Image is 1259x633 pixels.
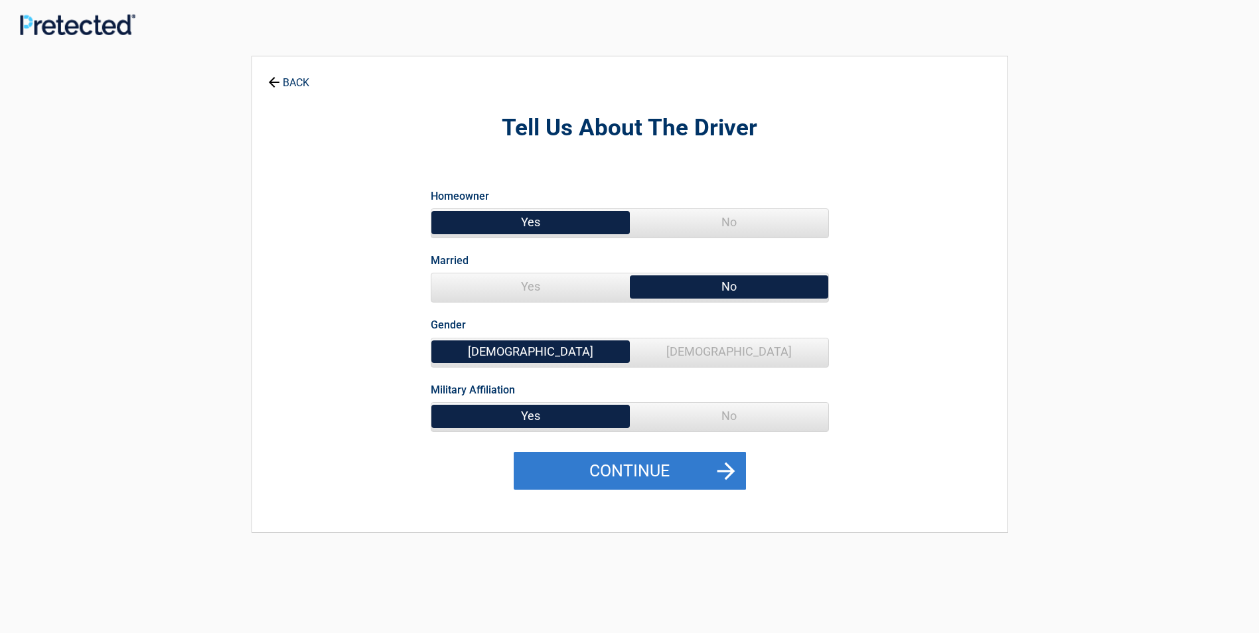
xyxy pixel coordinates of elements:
[265,65,312,88] a: BACK
[431,338,630,365] span: [DEMOGRAPHIC_DATA]
[630,338,828,365] span: [DEMOGRAPHIC_DATA]
[325,113,934,144] h2: Tell Us About The Driver
[431,316,466,334] label: Gender
[630,209,828,236] span: No
[431,403,630,429] span: Yes
[630,403,828,429] span: No
[431,187,489,205] label: Homeowner
[431,273,630,300] span: Yes
[431,251,469,269] label: Married
[431,209,630,236] span: Yes
[431,381,515,399] label: Military Affiliation
[630,273,828,300] span: No
[514,452,746,490] button: Continue
[20,14,135,35] img: Main Logo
